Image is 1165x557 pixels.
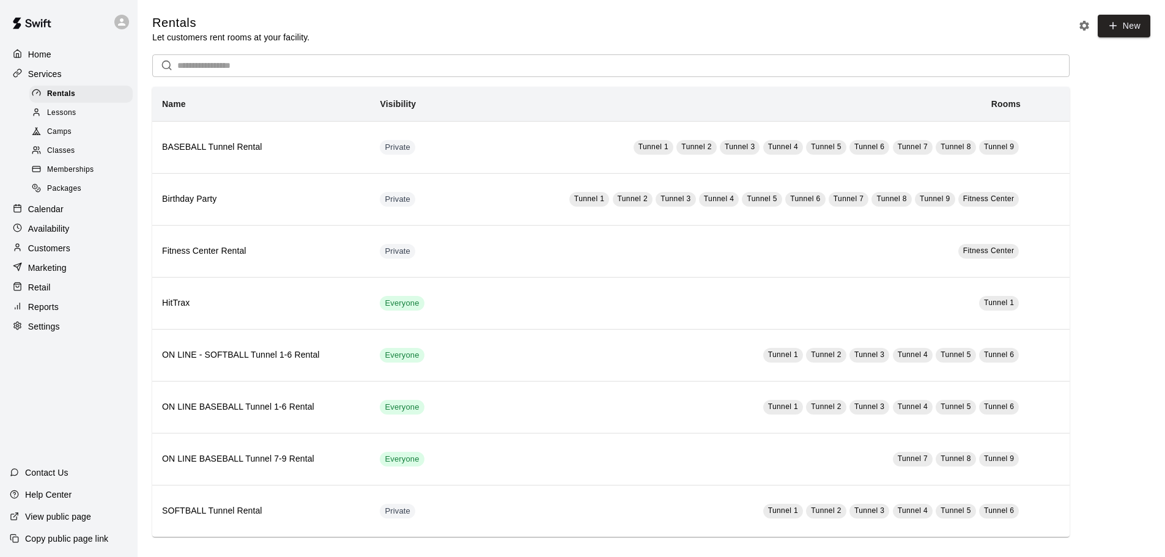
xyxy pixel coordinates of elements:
[162,349,360,362] h6: ON LINE - SOFTBALL Tunnel 1-6 Rental
[768,142,798,151] span: Tunnel 4
[28,203,64,215] p: Calendar
[380,298,424,309] span: Everyone
[380,402,424,413] span: Everyone
[768,402,798,411] span: Tunnel 1
[876,194,906,203] span: Tunnel 8
[681,142,711,151] span: Tunnel 2
[162,99,186,109] b: Name
[790,194,820,203] span: Tunnel 6
[10,239,128,257] a: Customers
[725,142,755,151] span: Tunnel 3
[29,123,138,142] a: Camps
[963,194,1015,203] span: Fitness Center
[28,223,70,235] p: Availability
[29,86,133,103] div: Rentals
[10,317,128,336] a: Settings
[47,183,81,195] span: Packages
[941,454,971,463] span: Tunnel 8
[25,511,91,523] p: View public page
[811,402,841,411] span: Tunnel 2
[25,533,108,545] p: Copy public page link
[963,246,1015,255] span: Fitness Center
[660,194,690,203] span: Tunnel 3
[25,467,68,479] p: Contact Us
[162,297,360,310] h6: HitTrax
[28,242,70,254] p: Customers
[941,142,971,151] span: Tunnel 8
[162,245,360,258] h6: Fitness Center Rental
[28,68,62,80] p: Services
[10,219,128,238] div: Availability
[47,107,76,119] span: Lessons
[984,506,1014,515] span: Tunnel 6
[162,193,360,206] h6: Birthday Party
[380,452,424,467] div: This service is visible to all of your customers
[162,504,360,518] h6: SOFTBALL Tunnel Rental
[898,142,928,151] span: Tunnel 7
[811,506,841,515] span: Tunnel 2
[1098,15,1150,37] a: New
[29,142,133,160] div: Classes
[29,180,133,197] div: Packages
[941,506,971,515] span: Tunnel 5
[47,164,94,176] span: Memberships
[380,246,415,257] span: Private
[898,454,928,463] span: Tunnel 7
[638,142,668,151] span: Tunnel 1
[28,281,51,293] p: Retail
[10,65,128,83] div: Services
[10,45,128,64] div: Home
[29,161,133,179] div: Memberships
[574,194,604,203] span: Tunnel 1
[380,454,424,465] span: Everyone
[29,103,138,122] a: Lessons
[29,180,138,199] a: Packages
[768,506,798,515] span: Tunnel 1
[10,200,128,218] a: Calendar
[920,194,950,203] span: Tunnel 9
[29,124,133,141] div: Camps
[811,142,841,151] span: Tunnel 5
[834,194,864,203] span: Tunnel 7
[380,348,424,363] div: This service is visible to all of your customers
[1075,17,1093,35] button: Rental settings
[984,402,1014,411] span: Tunnel 6
[28,262,67,274] p: Marketing
[47,88,75,100] span: Rentals
[380,506,415,517] span: Private
[898,402,928,411] span: Tunnel 4
[854,142,884,151] span: Tunnel 6
[854,350,884,359] span: Tunnel 3
[152,31,309,43] p: Let customers rent rooms at your facility.
[941,350,971,359] span: Tunnel 5
[380,504,415,518] div: This service is hidden, and can only be accessed via a direct link
[380,142,415,153] span: Private
[984,454,1014,463] span: Tunnel 9
[898,506,928,515] span: Tunnel 4
[380,194,415,205] span: Private
[28,301,59,313] p: Reports
[10,278,128,297] a: Retail
[991,99,1021,109] b: Rooms
[811,350,841,359] span: Tunnel 2
[29,84,138,103] a: Rentals
[941,402,971,411] span: Tunnel 5
[854,506,884,515] span: Tunnel 3
[898,350,928,359] span: Tunnel 4
[380,192,415,207] div: This service is hidden, and can only be accessed via a direct link
[162,452,360,466] h6: ON LINE BASEBALL Tunnel 7-9 Rental
[29,142,138,161] a: Classes
[162,400,360,414] h6: ON LINE BASEBALL Tunnel 1-6 Rental
[10,298,128,316] a: Reports
[704,194,734,203] span: Tunnel 4
[984,350,1014,359] span: Tunnel 6
[747,194,777,203] span: Tunnel 5
[984,142,1014,151] span: Tunnel 9
[380,400,424,415] div: This service is visible to all of your customers
[29,161,138,180] a: Memberships
[854,402,884,411] span: Tunnel 3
